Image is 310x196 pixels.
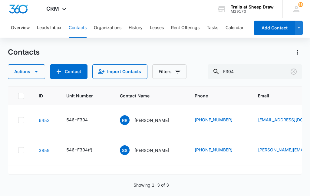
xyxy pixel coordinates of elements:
[69,18,87,38] button: Contacts
[292,47,302,57] button: Actions
[195,147,232,153] a: [PHONE_NUMBER]
[150,18,164,38] button: Leases
[39,148,50,153] a: Navigate to contact details page for Shane Sanford
[66,93,105,99] span: Unit Number
[120,145,130,155] span: SS
[134,117,169,123] p: [PERSON_NAME]
[92,64,147,79] button: Import Contacts
[129,18,143,38] button: History
[171,18,200,38] button: Rent Offerings
[152,64,186,79] button: Filters
[231,9,274,14] div: account id
[39,118,50,123] a: Navigate to contact details page for Rohit Rajana
[66,117,88,123] div: 546-F304
[226,18,243,38] button: Calendar
[231,5,274,9] div: account name
[298,2,303,7] div: notifications count
[120,145,180,155] div: Contact Name - Shane Sanford - Select to Edit Field
[8,64,45,79] button: Actions
[120,93,171,99] span: Contact Name
[39,93,43,99] span: ID
[120,115,130,125] span: RR
[289,67,298,76] button: Clear
[195,117,232,123] a: [PHONE_NUMBER]
[11,18,30,38] button: Overview
[208,64,302,79] input: Search Contacts
[207,18,218,38] button: Tasks
[195,117,243,124] div: Phone - (773) 673-4153 - Select to Edit Field
[94,18,121,38] button: Organizations
[120,115,180,125] div: Contact Name - Rohit Rajana - Select to Edit Field
[195,93,235,99] span: Phone
[37,18,61,38] button: Leads Inbox
[134,182,169,188] p: Showing 1-3 of 3
[134,147,169,154] p: [PERSON_NAME]
[46,5,59,12] span: CRM
[195,147,243,154] div: Phone - (970) 690-5342 - Select to Edit Field
[66,117,99,124] div: Unit Number - 546-F304 - Select to Edit Field
[8,48,40,57] h1: Contacts
[298,2,303,7] span: 68
[66,147,92,153] div: 546-F304(f)
[254,21,295,35] button: Add Contact
[66,147,103,154] div: Unit Number - 546-F304(f) - Select to Edit Field
[50,64,87,79] button: Add Contact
